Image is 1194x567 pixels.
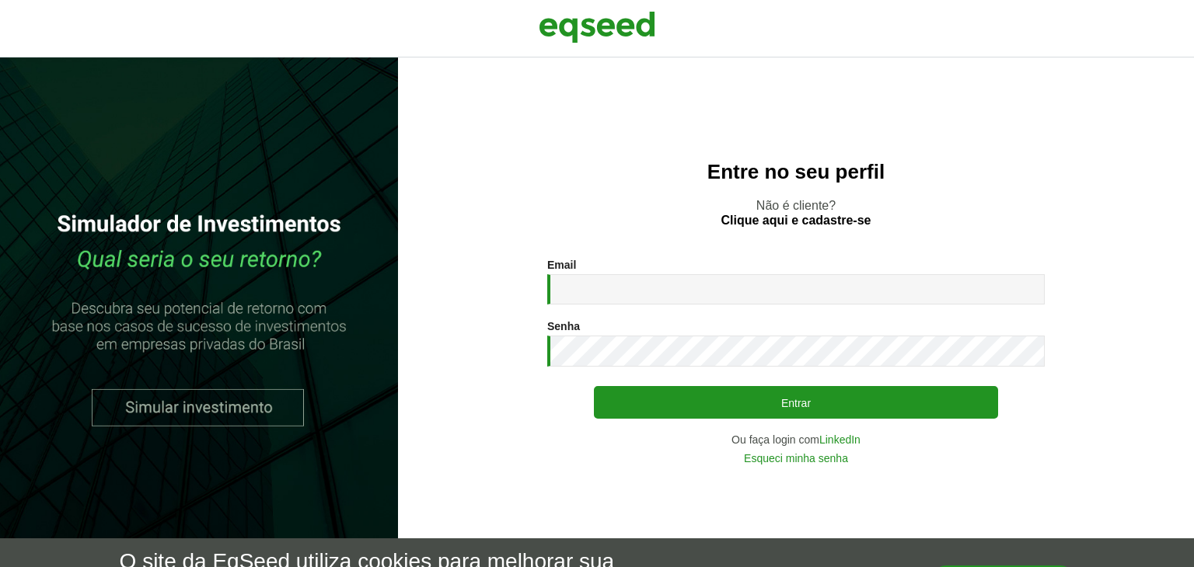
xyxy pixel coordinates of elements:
img: EqSeed Logo [539,8,655,47]
label: Senha [547,321,580,332]
a: LinkedIn [819,434,861,445]
a: Clique aqui e cadastre-se [721,214,871,227]
button: Entrar [594,386,998,419]
p: Não é cliente? [429,198,1163,228]
h2: Entre no seu perfil [429,161,1163,183]
div: Ou faça login com [547,434,1045,445]
a: Esqueci minha senha [744,453,848,464]
label: Email [547,259,576,270]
